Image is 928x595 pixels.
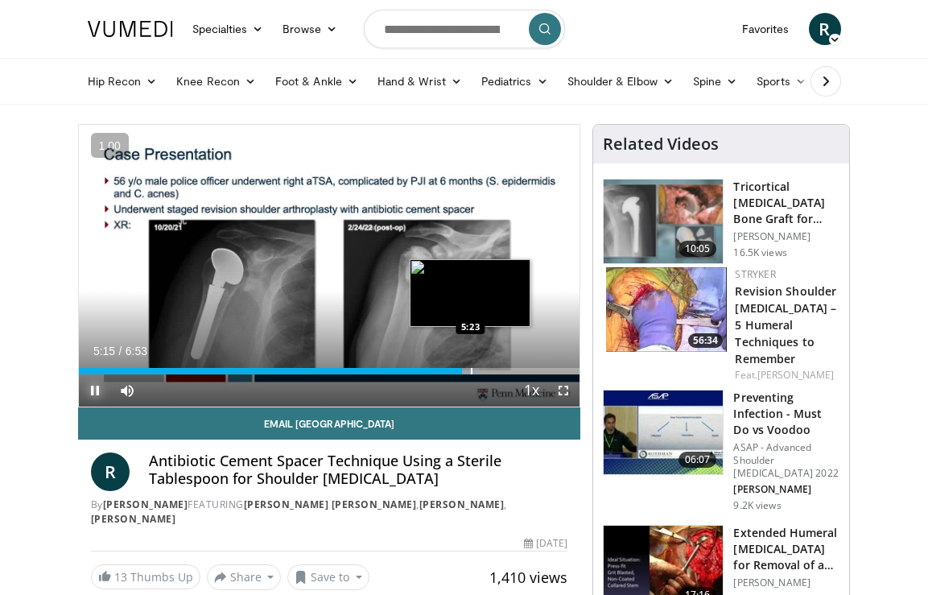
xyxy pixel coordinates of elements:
a: Hand & Wrist [368,65,472,97]
a: 56:34 [606,267,727,352]
div: [DATE] [524,536,567,551]
div: Feat. [735,368,836,382]
a: [PERSON_NAME] [91,512,176,526]
span: 13 [114,569,127,585]
a: Hip Recon [78,65,167,97]
a: [PERSON_NAME] [419,498,505,511]
span: 56:34 [688,333,723,348]
img: image.jpeg [410,259,530,327]
button: Pause [79,374,111,407]
span: 5:15 [93,345,115,357]
span: 06:07 [678,452,717,468]
div: Progress Bar [79,368,580,374]
button: Playback Rate [515,374,547,407]
a: Pediatrics [472,65,558,97]
h4: Antibiotic Cement Spacer Technique Using a Sterile Tablespoon for Shoulder [MEDICAL_DATA] [149,452,568,487]
a: [PERSON_NAME] [103,498,188,511]
button: Save to [287,564,369,590]
span: 1,410 views [489,568,567,587]
img: aae374fe-e30c-4d93-85d1-1c39c8cb175f.150x105_q85_crop-smart_upscale.jpg [604,390,723,474]
a: Sports [747,65,816,97]
p: [PERSON_NAME] [733,230,839,243]
a: [PERSON_NAME] [PERSON_NAME] [244,498,417,511]
a: 13 Thumbs Up [91,564,200,589]
h3: Preventing Infection - Must Do vs Voodoo [733,390,839,438]
div: By FEATURING , , [91,498,568,527]
button: Share [207,564,282,590]
a: Shoulder & Elbow [558,65,683,97]
a: Browse [273,13,347,45]
button: Mute [111,374,143,407]
a: Spine [683,65,747,97]
a: [PERSON_NAME] [757,368,834,382]
a: 06:07 Preventing Infection - Must Do vs Voodoo ASAP - Advanced Shoulder [MEDICAL_DATA] 2022 [PERS... [603,390,839,512]
img: 54195_0000_3.png.150x105_q85_crop-smart_upscale.jpg [604,180,723,263]
h3: Extended Humeral [MEDICAL_DATA] for Removal of a Well Fixed Stem [733,525,839,573]
img: VuMedi Logo [88,21,173,37]
p: 9.2K views [733,499,781,512]
p: [PERSON_NAME] [733,483,839,496]
input: Search topics, interventions [364,10,565,48]
a: 10:05 Tricortical [MEDICAL_DATA] Bone Graft for Glenoid Component Loosening a… [PERSON_NAME] 16.5... [603,179,839,264]
a: R [91,452,130,491]
a: Foot & Ankle [266,65,368,97]
span: 10:05 [678,241,717,257]
img: 13e13d31-afdc-4990-acd0-658823837d7a.150x105_q85_crop-smart_upscale.jpg [606,267,727,352]
a: Knee Recon [167,65,266,97]
p: 16.5K views [733,246,786,259]
span: 6:53 [126,345,147,357]
button: Fullscreen [547,374,579,407]
p: ASAP - Advanced Shoulder [MEDICAL_DATA] 2022 [733,441,839,480]
span: / [119,345,122,357]
a: Email [GEOGRAPHIC_DATA] [78,407,581,440]
h4: Related Videos [603,134,719,154]
a: R [809,13,841,45]
a: Specialties [183,13,274,45]
video-js: Video Player [79,125,580,407]
a: Revision Shoulder [MEDICAL_DATA] – 5 Humeral Techniques to Remember [735,283,836,366]
a: Stryker [735,267,775,281]
a: Favorites [732,13,799,45]
p: [PERSON_NAME] [733,576,839,589]
h3: Tricortical [MEDICAL_DATA] Bone Graft for Glenoid Component Loosening a… [733,179,839,227]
